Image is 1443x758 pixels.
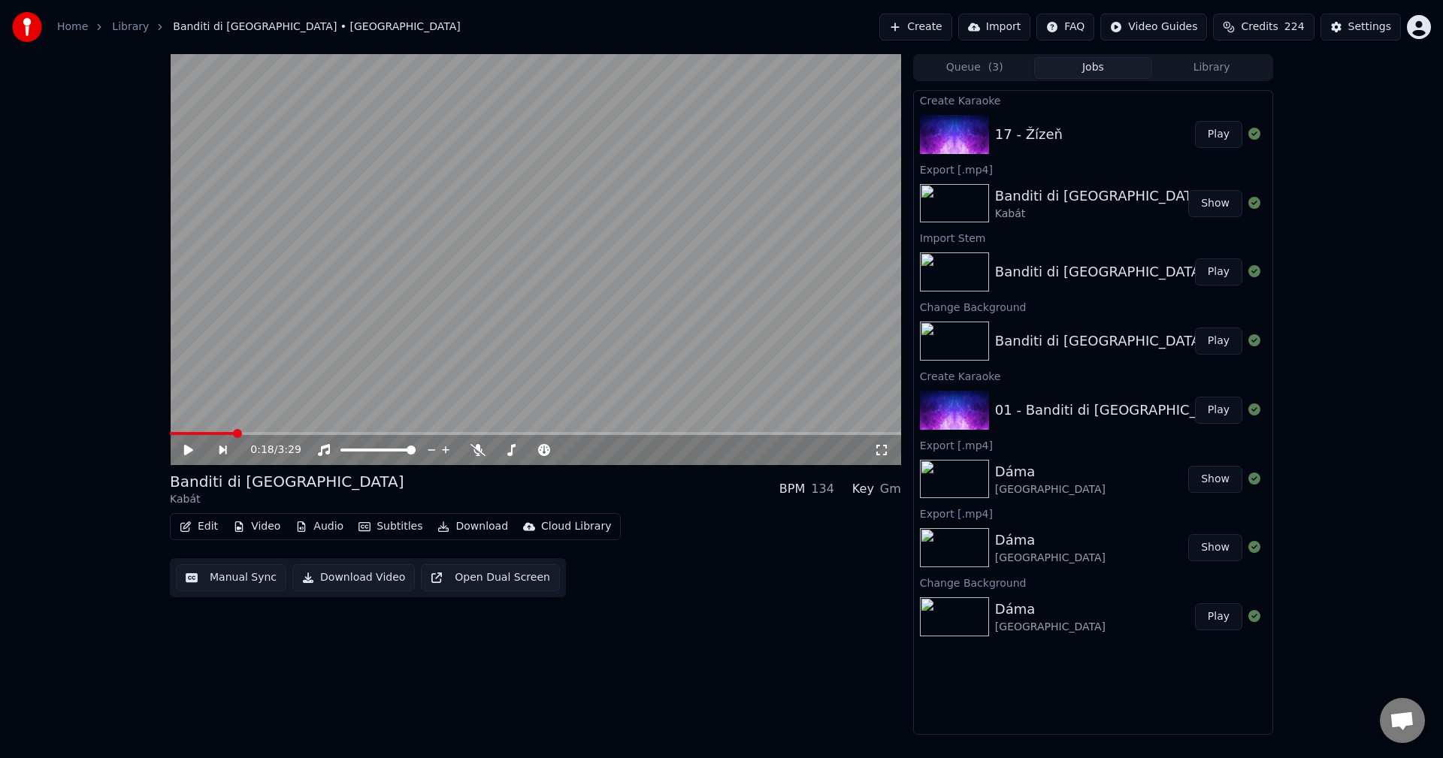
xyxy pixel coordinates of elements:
[1034,57,1153,79] button: Jobs
[1380,698,1425,743] a: Otevřený chat
[541,519,611,534] div: Cloud Library
[112,20,149,35] a: Library
[914,228,1272,246] div: Import Stem
[1152,57,1271,79] button: Library
[1195,397,1242,424] button: Play
[811,480,834,498] div: 134
[57,20,461,35] nav: breadcrumb
[914,504,1272,522] div: Export [.mp4]
[1348,20,1391,35] div: Settings
[958,14,1030,41] button: Import
[995,599,1106,620] div: Dáma
[170,492,404,507] div: Kabát
[914,573,1272,591] div: Change Background
[421,564,560,591] button: Open Dual Screen
[250,442,286,458] div: /
[277,442,301,458] span: 3:29
[250,442,274,458] span: 0:18
[1213,14,1314,41] button: Credits224
[995,331,1206,352] div: Banditi di [GEOGRAPHIC_DATA]
[1195,328,1242,355] button: Play
[995,186,1206,207] div: Banditi di [GEOGRAPHIC_DATA]
[995,551,1106,566] div: [GEOGRAPHIC_DATA]
[1188,190,1242,217] button: Show
[914,160,1272,178] div: Export [.mp4]
[1188,534,1242,561] button: Show
[227,516,286,537] button: Video
[988,60,1003,75] span: ( 3 )
[1195,603,1242,630] button: Play
[995,261,1206,282] div: Banditi di [GEOGRAPHIC_DATA]
[995,124,1063,145] div: 17 - Žízeň
[1195,121,1242,148] button: Play
[915,57,1034,79] button: Queue
[1188,466,1242,493] button: Show
[289,516,349,537] button: Audio
[176,564,286,591] button: Manual Sync
[1284,20,1305,35] span: 224
[995,482,1106,497] div: [GEOGRAPHIC_DATA]
[173,20,460,35] span: Banditi di [GEOGRAPHIC_DATA] • [GEOGRAPHIC_DATA]
[914,91,1272,109] div: Create Karaoke
[879,14,952,41] button: Create
[1100,14,1207,41] button: Video Guides
[352,516,428,537] button: Subtitles
[1320,14,1401,41] button: Settings
[914,436,1272,454] div: Export [.mp4]
[995,207,1206,222] div: Kabát
[880,480,901,498] div: Gm
[1241,20,1278,35] span: Credits
[779,480,805,498] div: BPM
[174,516,224,537] button: Edit
[170,471,404,492] div: Banditi di [GEOGRAPHIC_DATA]
[852,480,874,498] div: Key
[914,367,1272,385] div: Create Karaoke
[1195,258,1242,285] button: Play
[995,461,1106,482] div: Dáma
[914,297,1272,316] div: Change Background
[995,530,1106,551] div: Dáma
[995,620,1106,635] div: [GEOGRAPHIC_DATA]
[12,12,42,42] img: youka
[57,20,88,35] a: Home
[995,400,1236,421] div: 01 - Banditi di [GEOGRAPHIC_DATA]
[1036,14,1094,41] button: FAQ
[292,564,415,591] button: Download Video
[431,516,514,537] button: Download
